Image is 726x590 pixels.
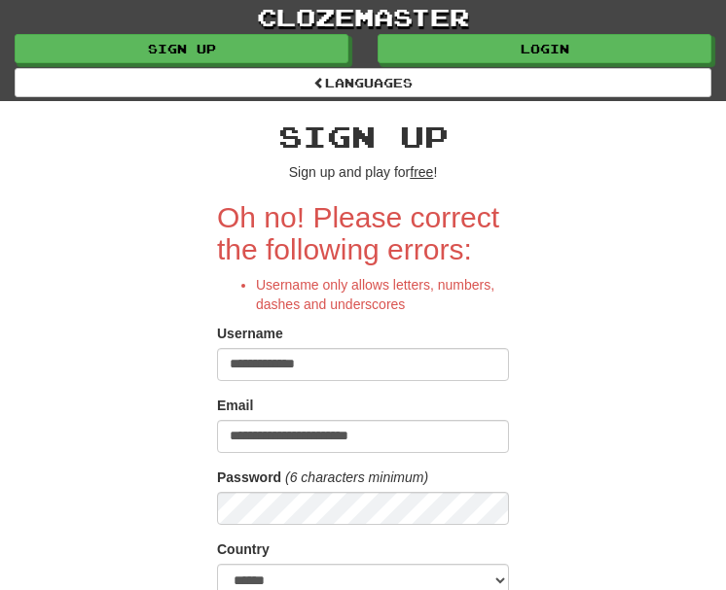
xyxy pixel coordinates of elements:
[217,201,509,265] h2: Oh no! Please correct the following errors:
[217,539,270,559] label: Country
[378,34,711,63] a: Login
[217,468,281,487] label: Password
[410,164,433,180] u: free
[15,68,711,97] a: Languages
[217,162,509,182] p: Sign up and play for !
[256,275,509,314] li: Username only allows letters, numbers, dashes and underscores
[217,396,253,415] label: Email
[285,469,428,485] em: (6 characters minimum)
[15,34,348,63] a: Sign up
[217,324,283,343] label: Username
[217,121,509,153] h2: Sign up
